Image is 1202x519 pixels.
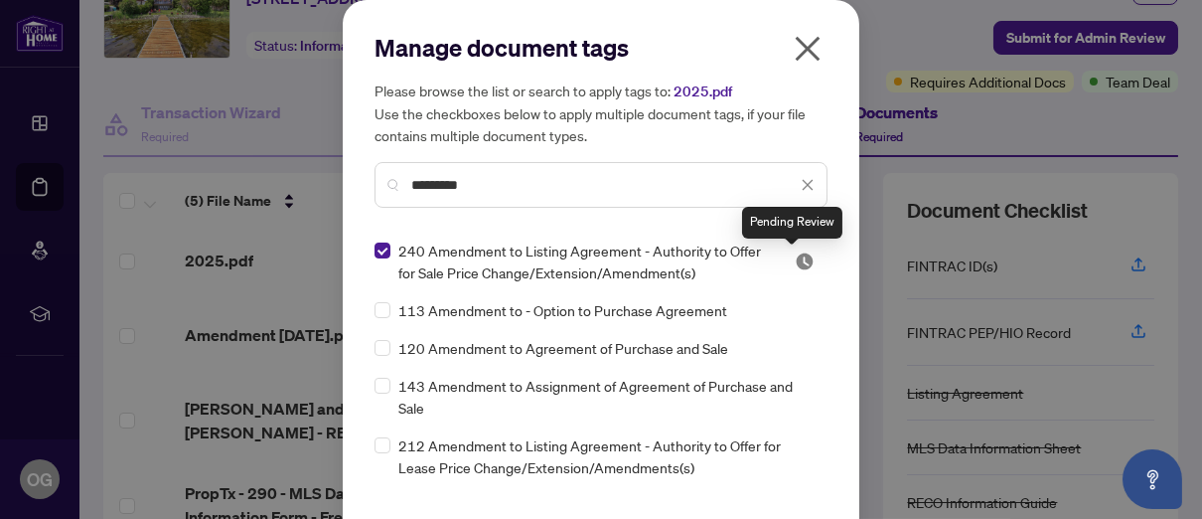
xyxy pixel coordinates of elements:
span: close [792,33,824,65]
span: 120 Amendment to Agreement of Purchase and Sale [398,337,728,359]
span: close [801,178,815,192]
div: Pending Review [742,207,842,239]
button: Open asap [1123,449,1182,509]
h2: Manage document tags [375,32,827,64]
h5: Please browse the list or search to apply tags to: Use the checkboxes below to apply multiple doc... [375,80,827,146]
span: 113 Amendment to - Option to Purchase Agreement [398,299,727,321]
img: status [795,252,815,271]
span: 212 Amendment to Listing Agreement - Authority to Offer for Lease Price Change/Extension/Amendmen... [398,434,816,478]
span: Pending Review [795,252,815,271]
span: 143 Amendment to Assignment of Agreement of Purchase and Sale [398,375,816,419]
span: 240 Amendment to Listing Agreement - Authority to Offer for Sale Price Change/Extension/Amendment(s) [398,240,771,283]
span: 2025.pdf [674,83,732,100]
